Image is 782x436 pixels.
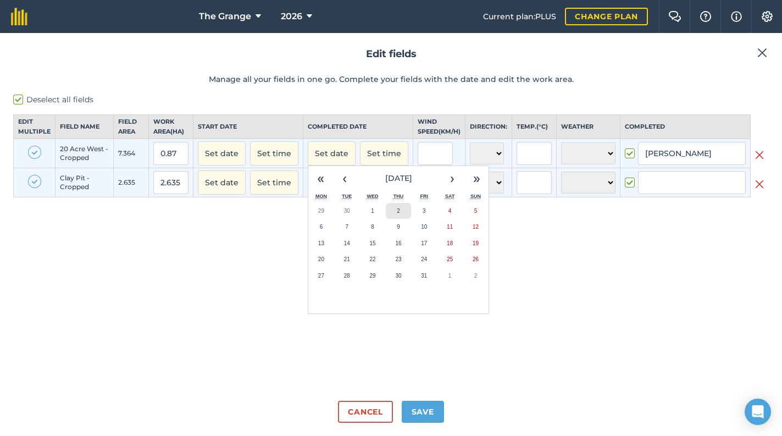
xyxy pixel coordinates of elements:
[411,251,437,268] button: 24 October 2025
[367,194,379,199] abbr: Wednesday
[413,115,465,139] th: Wind speed ( km/h )
[755,148,764,162] img: svg+xml;base64,PHN2ZyB4bWxucz0iaHR0cDovL3d3dy53My5vcmcvMjAwMC9zdmciIHdpZHRoPSIyMiIgaGVpZ2h0PSIzMC...
[473,240,479,246] abbr: 19 October 2025
[397,224,400,230] abbr: 9 October 2025
[344,240,350,246] abbr: 14 October 2025
[447,224,453,230] abbr: 11 October 2025
[699,11,712,22] img: A question mark icon
[440,166,464,190] button: ›
[371,208,374,214] abbr: 1 October 2025
[360,251,386,268] button: 22 October 2025
[411,219,437,235] button: 10 October 2025
[463,203,489,219] button: 5 October 2025
[318,273,324,279] abbr: 27 October 2025
[11,8,27,25] img: fieldmargin Logo
[420,194,429,199] abbr: Friday
[338,401,392,423] button: Cancel
[421,240,427,246] abbr: 17 October 2025
[437,219,463,235] button: 11 October 2025
[437,203,463,219] button: 4 October 2025
[308,219,334,235] button: 6 October 2025
[334,251,360,268] button: 21 October 2025
[421,256,427,262] abbr: 24 October 2025
[318,256,324,262] abbr: 20 October 2025
[421,273,427,279] abbr: 31 October 2025
[447,240,453,246] abbr: 18 October 2025
[308,166,332,190] button: «
[250,141,298,165] button: Set time
[668,11,681,22] img: Two speech bubbles overlapping with the left bubble in the forefront
[14,115,56,139] th: Edit multiple
[411,203,437,219] button: 3 October 2025
[395,240,401,246] abbr: 16 October 2025
[357,166,440,190] button: [DATE]
[198,170,246,195] button: Set date
[334,235,360,252] button: 14 October 2025
[281,10,302,23] span: 2026
[448,273,452,279] abbr: 1 November 2025
[386,235,412,252] button: 16 October 2025
[465,115,512,139] th: Direction:
[470,194,481,199] abbr: Sunday
[342,194,352,199] abbr: Tuesday
[483,10,556,23] span: Current plan : PLUS
[308,268,334,284] button: 27 October 2025
[308,141,356,165] button: Set date
[565,8,648,25] a: Change plan
[386,251,412,268] button: 23 October 2025
[56,115,114,139] th: Field name
[334,219,360,235] button: 7 October 2025
[315,194,327,199] abbr: Monday
[308,251,334,268] button: 20 October 2025
[421,224,427,230] abbr: 10 October 2025
[437,235,463,252] button: 18 October 2025
[464,166,489,190] button: »
[344,256,350,262] abbr: 21 October 2025
[344,273,350,279] abbr: 28 October 2025
[318,240,324,246] abbr: 13 October 2025
[437,268,463,284] button: 1 November 2025
[334,268,360,284] button: 28 October 2025
[731,10,742,23] img: svg+xml;base64,PHN2ZyB4bWxucz0iaHR0cDovL3d3dy53My5vcmcvMjAwMC9zdmciIHdpZHRoPSIxNyIgaGVpZ2h0PSIxNy...
[56,168,114,197] td: Clay Pit - Cropped
[385,173,412,183] span: [DATE]
[114,115,149,139] th: Field Area
[360,203,386,219] button: 1 October 2025
[332,166,357,190] button: ‹
[445,194,454,199] abbr: Saturday
[370,273,376,279] abbr: 29 October 2025
[344,208,350,214] abbr: 30 September 2025
[393,194,404,199] abbr: Thursday
[370,256,376,262] abbr: 22 October 2025
[371,224,374,230] abbr: 8 October 2025
[360,235,386,252] button: 15 October 2025
[360,141,408,165] button: Set time
[395,273,401,279] abbr: 30 October 2025
[463,219,489,235] button: 12 October 2025
[193,115,303,139] th: Start date
[318,208,324,214] abbr: 29 September 2025
[757,46,767,59] img: svg+xml;base64,PHN2ZyB4bWxucz0iaHR0cDovL3d3dy53My5vcmcvMjAwMC9zdmciIHdpZHRoPSIyMiIgaGVpZ2h0PSIzMC...
[402,401,444,423] button: Save
[473,256,479,262] abbr: 26 October 2025
[745,399,771,425] div: Open Intercom Messenger
[474,208,478,214] abbr: 5 October 2025
[463,235,489,252] button: 19 October 2025
[56,139,114,168] td: 20 Acre West - Cropped
[149,115,193,139] th: Work area ( Ha )
[755,178,764,191] img: svg+xml;base64,PHN2ZyB4bWxucz0iaHR0cDovL3d3dy53My5vcmcvMjAwMC9zdmciIHdpZHRoPSIyMiIgaGVpZ2h0PSIzMC...
[198,141,246,165] button: Set date
[13,73,769,85] p: Manage all your fields in one go. Complete your fields with the date and edit the work area.
[474,273,478,279] abbr: 2 November 2025
[395,256,401,262] abbr: 23 October 2025
[463,268,489,284] button: 2 November 2025
[386,219,412,235] button: 9 October 2025
[370,240,376,246] abbr: 15 October 2025
[473,224,479,230] abbr: 12 October 2025
[114,168,149,197] td: 2.635
[411,235,437,252] button: 17 October 2025
[360,219,386,235] button: 8 October 2025
[386,203,412,219] button: 2 October 2025
[447,256,453,262] abbr: 25 October 2025
[448,208,452,214] abbr: 4 October 2025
